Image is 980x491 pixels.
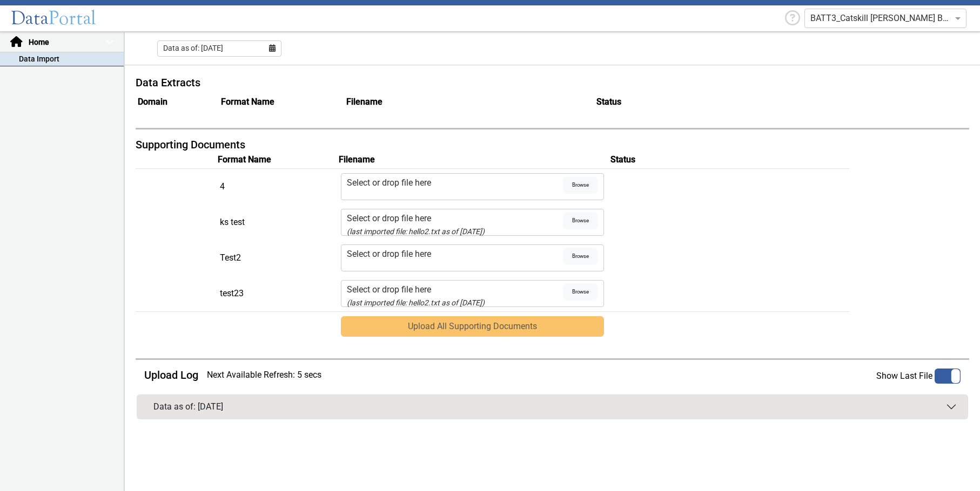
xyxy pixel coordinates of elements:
[11,6,49,30] span: Data
[563,283,598,301] span: Browse
[153,400,223,413] div: Data as of: [DATE]
[216,276,337,312] td: test23
[136,76,969,89] h5: Data Extracts
[804,9,966,28] ng-select: BATT3_Catskill Hudson Bank
[216,240,337,276] td: Test2
[28,37,105,48] span: Home
[137,395,968,419] button: Data as of: [DATE]
[347,248,563,261] div: Select or drop file here
[347,298,485,307] small: hello2.txt
[563,176,598,194] span: Browse
[163,43,223,54] span: Data as of: [DATE]
[563,212,598,229] span: Browse
[144,369,198,381] h5: Upload Log
[876,369,961,384] label: Show Last File
[347,283,563,296] div: Select or drop file here
[876,369,961,386] app-toggle-switch: Disable this to show all files
[344,93,594,111] th: Filename
[136,151,969,341] table: SupportingDocs
[594,93,844,111] th: Status
[216,151,337,169] th: Format Name
[347,227,485,236] small: hello2.txt
[207,369,321,386] span: Next Available Refresh: 5 secs
[563,248,598,265] span: Browse
[136,93,969,111] table: Uploads
[781,8,804,29] div: Help
[347,176,563,189] div: Select or drop file here
[347,212,563,225] div: Select or drop file here
[216,204,337,240] td: ks test
[136,138,250,151] h5: Supporting Documents
[136,93,219,111] th: Domain
[337,151,608,169] th: Filename
[608,151,849,169] th: Status
[49,6,96,30] span: Portal
[216,168,337,204] td: 4
[219,93,344,111] th: Format Name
